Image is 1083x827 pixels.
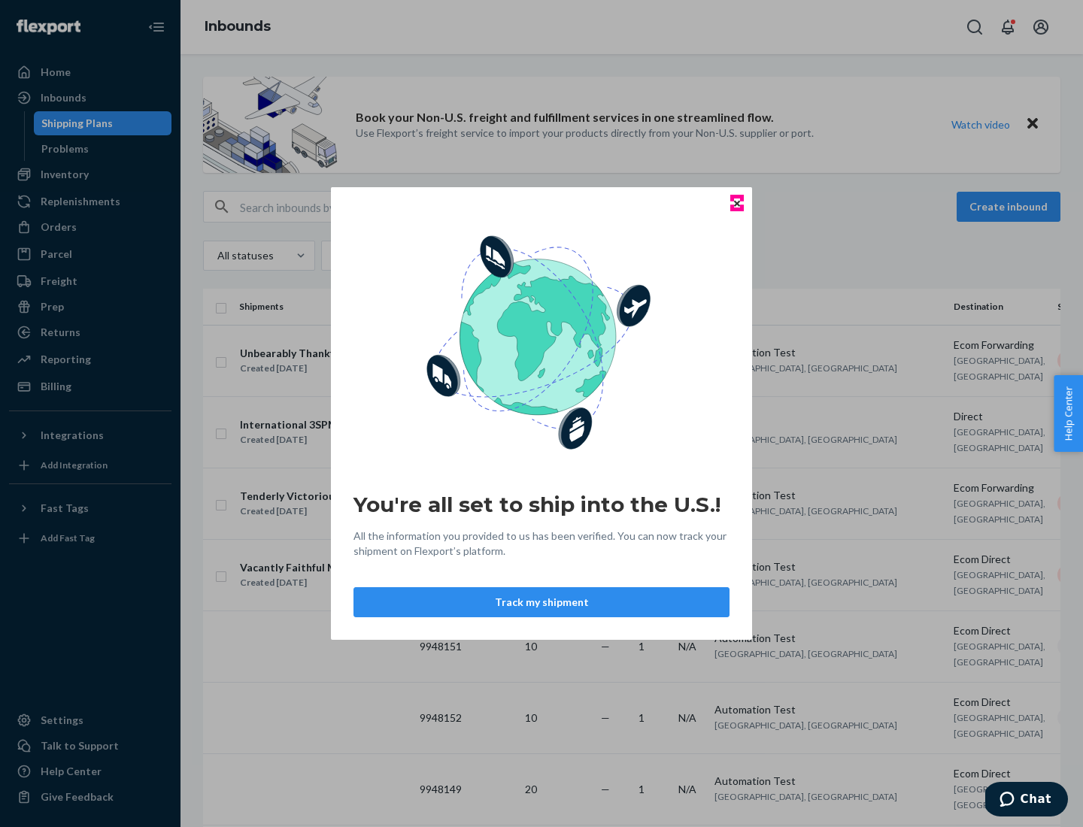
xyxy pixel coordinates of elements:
button: Close [730,195,745,211]
span: All the information you provided to us has been verified. You can now track your shipment on Flex... [353,529,730,559]
h2: You're all set to ship into the U.S.! [353,491,730,518]
button: Track my shipment [353,587,730,617]
span: Chat [35,11,66,24]
button: Help Center [1054,375,1083,452]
